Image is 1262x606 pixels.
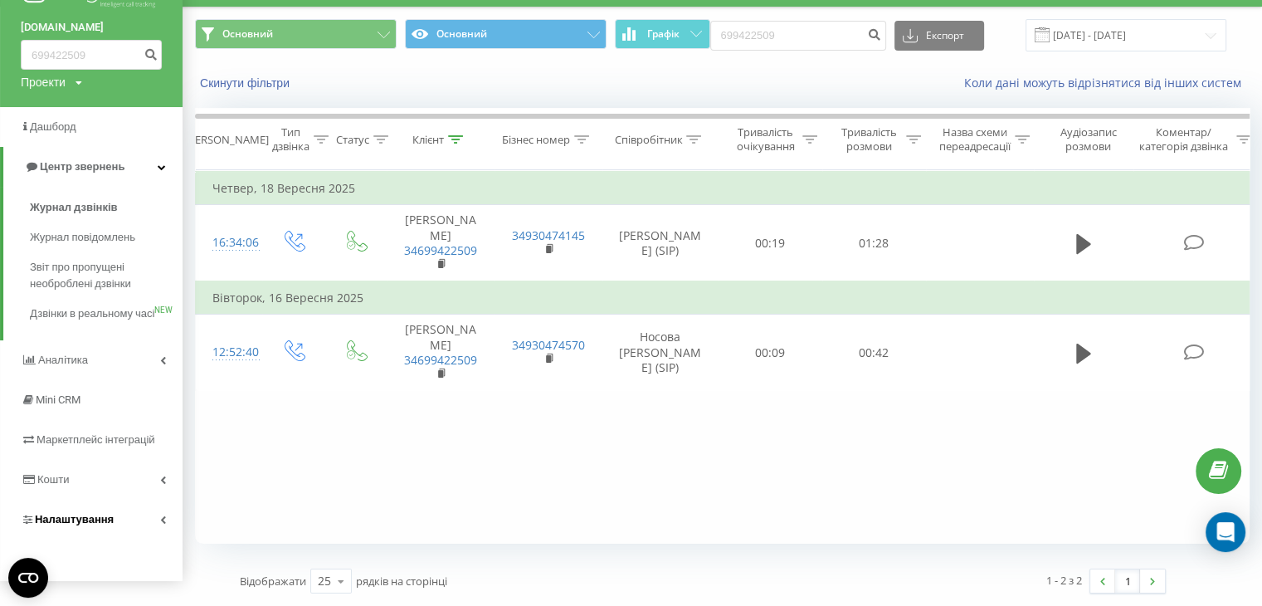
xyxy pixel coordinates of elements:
div: Тривалість очікування [733,125,798,154]
input: Пошук за номером [21,40,162,70]
div: Клієнт [412,133,444,147]
div: [PERSON_NAME] [185,133,269,147]
td: [PERSON_NAME] [387,205,495,281]
a: Дзвінки в реальному часіNEW [30,299,183,329]
div: Назва схеми переадресації [939,125,1011,154]
div: 12:52:40 [212,336,246,369]
a: 1 [1115,569,1140,593]
button: Основний [405,19,607,49]
div: Бізнес номер [502,133,570,147]
div: Проекти [21,74,66,90]
div: Тип дзвінка [272,125,309,154]
div: Open Intercom Messenger [1206,512,1245,552]
a: Журнал дзвінків [30,193,183,222]
span: Кошти [37,473,69,486]
span: Центр звернень [40,160,124,173]
td: 01:28 [822,205,926,281]
td: 00:19 [719,205,822,281]
div: Коментар/категорія дзвінка [1135,125,1232,154]
button: Open CMP widget [8,558,48,598]
button: Основний [195,19,397,49]
div: 25 [318,573,331,589]
span: Аналiтика [38,354,88,366]
span: Налаштування [35,513,114,525]
span: Маркетплейс інтеграцій [37,433,155,446]
input: Пошук за номером [710,21,886,51]
a: 34930474570 [512,337,585,353]
div: Статус [336,133,369,147]
a: 34699422509 [404,352,477,368]
td: 00:09 [719,315,822,391]
td: Носова [PERSON_NAME] (SIP) [602,315,719,391]
td: Четвер, 18 Вересня 2025 [196,172,1258,205]
span: Графік [647,28,680,40]
a: Звіт про пропущені необроблені дзвінки [30,252,183,299]
div: Аудіозапис розмови [1048,125,1128,154]
div: Тривалість розмови [836,125,902,154]
div: Співробітник [614,133,682,147]
button: Скинути фільтри [195,76,298,90]
td: [PERSON_NAME] (SIP) [602,205,719,281]
a: [DOMAIN_NAME] [21,19,162,36]
span: Журнал дзвінків [30,199,118,216]
button: Графік [615,19,710,49]
a: Журнал повідомлень [30,222,183,252]
a: Коли дані можуть відрізнятися вiд інших систем [964,75,1250,90]
span: Дзвінки в реальному часі [30,305,154,322]
span: Журнал повідомлень [30,229,135,246]
button: Експорт [894,21,984,51]
span: рядків на сторінці [356,574,447,589]
span: Основний [222,27,273,41]
div: 1 - 2 з 2 [1046,572,1082,589]
td: Вівторок, 16 Вересня 2025 [196,281,1258,315]
span: Дашборд [30,120,76,133]
a: Центр звернень [3,147,183,187]
td: 00:42 [822,315,926,391]
td: [PERSON_NAME] [387,315,495,391]
span: Звіт про пропущені необроблені дзвінки [30,259,174,292]
a: 34699422509 [404,242,477,258]
div: 16:34:06 [212,227,246,259]
a: 34930474145 [512,227,585,243]
span: Mini CRM [36,393,80,406]
span: Відображати [240,574,306,589]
